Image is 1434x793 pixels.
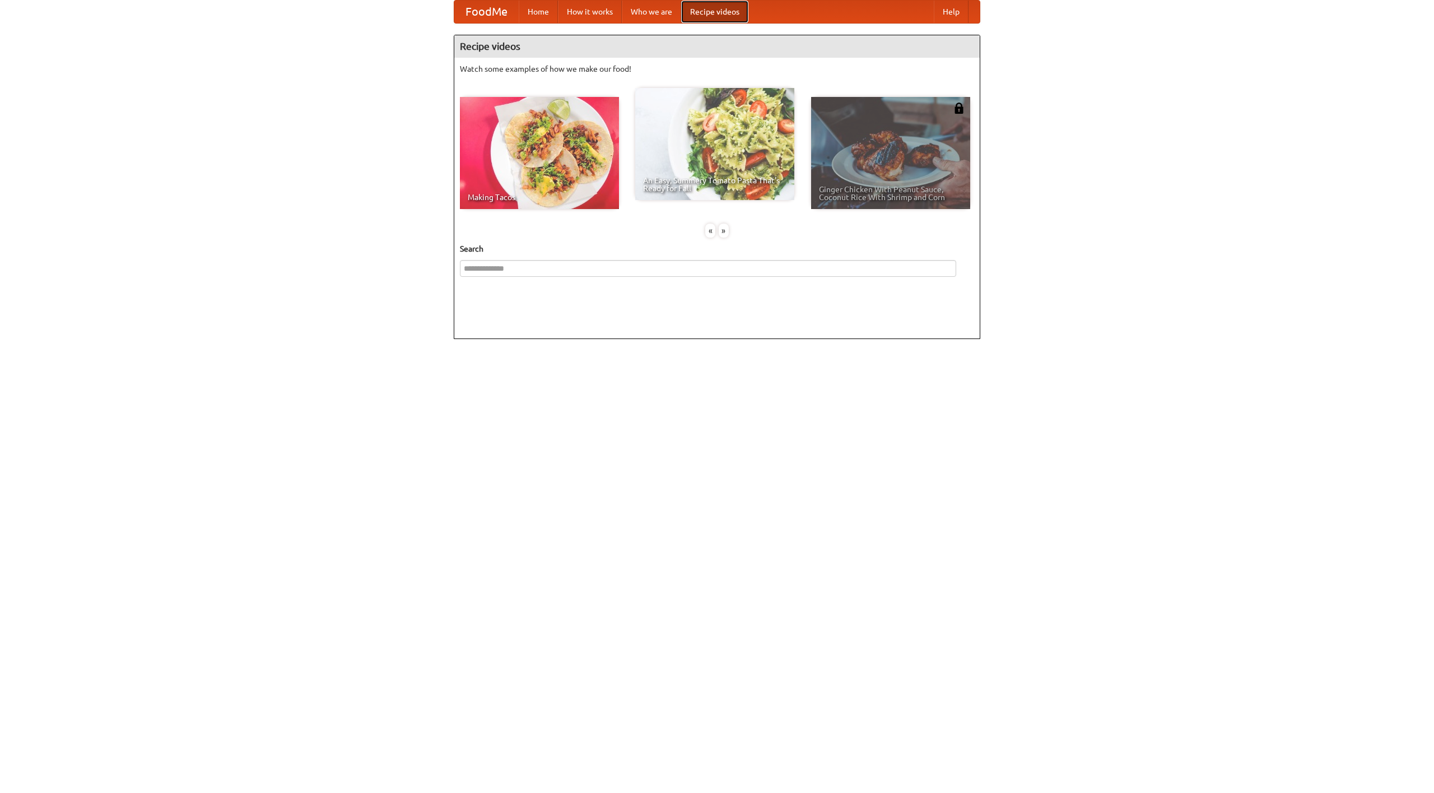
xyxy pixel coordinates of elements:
h4: Recipe videos [454,35,980,58]
a: Making Tacos [460,97,619,209]
a: Who we are [622,1,681,23]
a: How it works [558,1,622,23]
a: Help [934,1,969,23]
div: « [705,224,715,238]
img: 483408.png [953,103,965,114]
h5: Search [460,243,974,254]
a: An Easy, Summery Tomato Pasta That's Ready for Fall [635,88,794,200]
span: Making Tacos [468,193,611,201]
span: An Easy, Summery Tomato Pasta That's Ready for Fall [643,177,786,192]
a: Recipe videos [681,1,748,23]
div: » [719,224,729,238]
a: Home [519,1,558,23]
a: FoodMe [454,1,519,23]
p: Watch some examples of how we make our food! [460,63,974,75]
